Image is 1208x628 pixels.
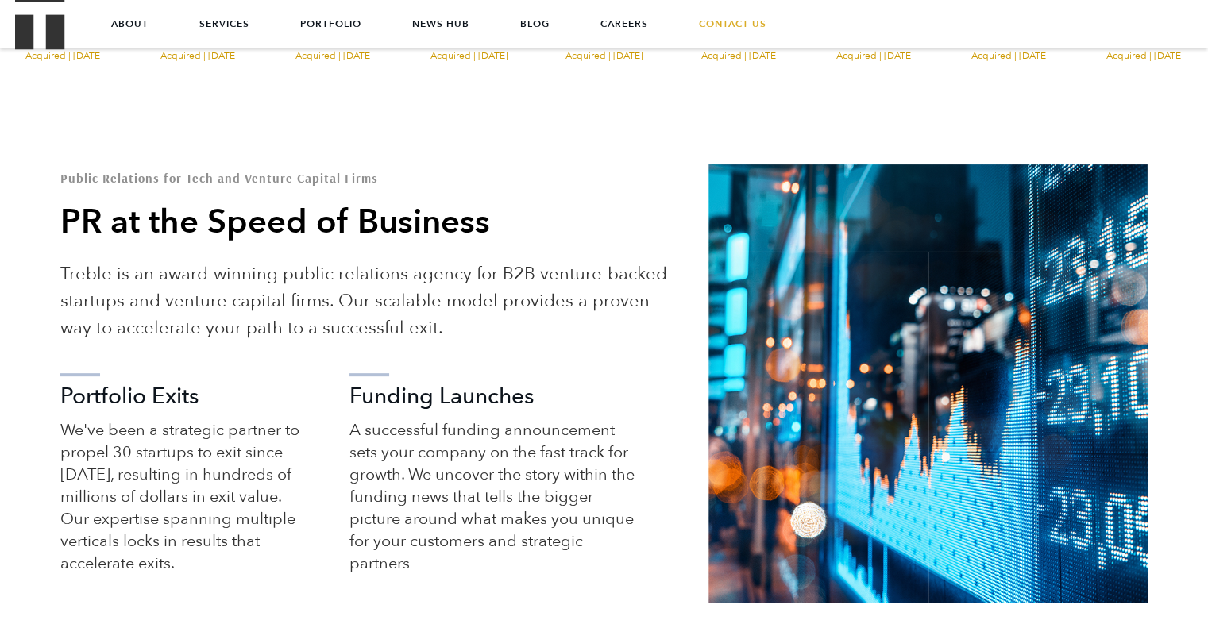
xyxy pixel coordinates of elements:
[60,385,310,407] h3: Portfolio Exits
[60,419,310,575] p: We've been a strategic partner to propel 30 startups to exit since [DATE], resulting in hundreds ...
[349,385,635,407] h3: Funding Launches
[349,419,635,575] p: A successful funding announcement sets your company on the fast track for growth. We uncover the ...
[60,200,673,245] h2: PR at the Speed of Business
[947,51,1074,60] span: Acquired | [DATE]
[60,260,673,341] p: Treble is an award-winning public relations agency for B2B venture-backed startups and venture ca...
[136,51,263,60] span: Acquired | [DATE]
[676,51,803,60] span: Acquired | [DATE]
[406,51,533,60] span: Acquired | [DATE]
[271,51,398,60] span: Acquired | [DATE]
[1,51,128,60] span: Acquired | [DATE]
[60,171,673,184] h1: Public Relations for Tech and Venture Capital Firms
[812,51,939,60] span: Acquired | [DATE]
[541,51,668,60] span: Acquired | [DATE]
